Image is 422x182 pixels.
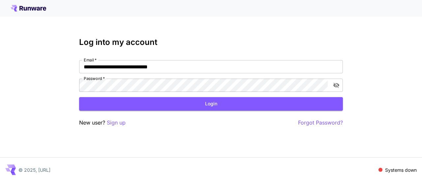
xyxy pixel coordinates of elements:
[79,38,343,47] h3: Log into my account
[298,119,343,127] button: Forgot Password?
[79,119,126,127] p: New user?
[107,119,126,127] button: Sign up
[84,76,105,81] label: Password
[330,79,342,91] button: toggle password visibility
[18,166,50,173] p: © 2025, [URL]
[84,57,97,63] label: Email
[385,166,417,173] p: Systems down
[79,97,343,111] button: Login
